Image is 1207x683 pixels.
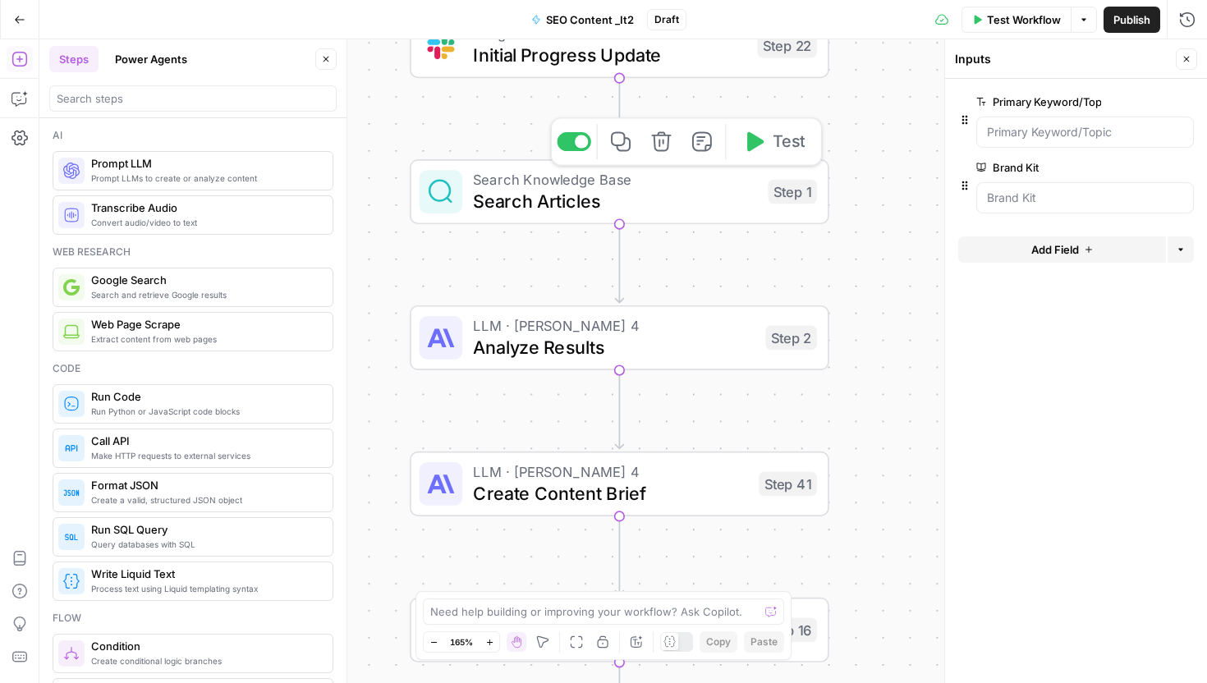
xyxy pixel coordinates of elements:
[769,180,817,204] div: Step 1
[987,190,1183,206] input: Brand Kit
[961,7,1071,33] button: Test Workflow
[53,611,333,626] div: Flow
[976,94,1101,110] label: Primary Keyword/Topic
[91,288,319,301] span: Search and retrieve Google results
[987,11,1061,28] span: Test Workflow
[91,521,319,538] span: Run SQL Query
[410,452,829,516] div: LLM · [PERSON_NAME] 4Create Content BriefStep 41
[427,32,454,59] img: Slack-mark-RGB.png
[410,598,829,662] div: Human ReviewContent Brief ReviewStep 16
[91,272,319,288] span: Google Search
[53,245,333,259] div: Web research
[706,635,731,649] span: Copy
[57,90,329,107] input: Search steps
[654,12,679,27] span: Draft
[732,124,815,159] button: Test
[750,635,778,649] span: Paste
[700,631,737,653] button: Copy
[91,172,319,185] span: Prompt LLMs to create or analyze content
[615,370,623,449] g: Edge from step_2 to step_41
[410,13,829,78] div: IntegrationInitial Progress UpdateStep 22
[765,326,817,351] div: Step 2
[473,461,747,482] span: LLM · [PERSON_NAME] 4
[91,332,319,346] span: Extract content from web pages
[473,188,757,215] span: Search Articles
[744,631,784,653] button: Paste
[53,361,333,376] div: Code
[615,224,623,303] g: Edge from step_1 to step_2
[91,449,319,462] span: Make HTTP requests to external services
[105,46,197,72] button: Power Agents
[1031,241,1079,258] span: Add Field
[91,155,319,172] span: Prompt LLM
[1113,11,1150,28] span: Publish
[473,479,747,507] span: Create Content Brief
[473,169,757,190] span: Search Knowledge Base
[773,130,805,154] span: Test
[49,46,99,72] button: Steps
[473,333,755,360] span: Analyze Results
[91,582,319,595] span: Process text using Liquid templating syntax
[987,124,1183,140] input: Primary Keyword/Topic
[91,199,319,216] span: Transcribe Audio
[757,34,816,58] div: Step 22
[958,236,1166,263] button: Add Field
[91,216,319,229] span: Convert audio/video to text
[1104,7,1160,33] button: Publish
[91,566,319,582] span: Write Liquid Text
[615,516,623,595] g: Edge from step_41 to step_16
[410,305,829,370] div: LLM · [PERSON_NAME] 4Analyze ResultsStep 2
[91,538,319,551] span: Query databases with SQL
[955,51,1171,67] div: Inputs
[91,433,319,449] span: Call API
[546,11,634,28] span: SEO Content _It2
[91,405,319,418] span: Run Python or JavaScript code blocks
[410,159,829,224] div: Search Knowledge BaseSearch ArticlesStep 1Test
[91,388,319,405] span: Run Code
[473,42,746,69] span: Initial Progress Update
[521,7,644,33] button: SEO Content _It2
[450,635,473,649] span: 165%
[976,159,1101,176] label: Brand Kit
[91,477,319,493] span: Format JSON
[91,654,319,667] span: Create conditional logic branches
[759,472,817,497] div: Step 41
[91,493,319,507] span: Create a valid, structured JSON object
[53,128,333,143] div: Ai
[91,638,319,654] span: Condition
[473,314,755,336] span: LLM · [PERSON_NAME] 4
[91,316,319,332] span: Web Page Scrape
[760,617,817,642] div: Step 16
